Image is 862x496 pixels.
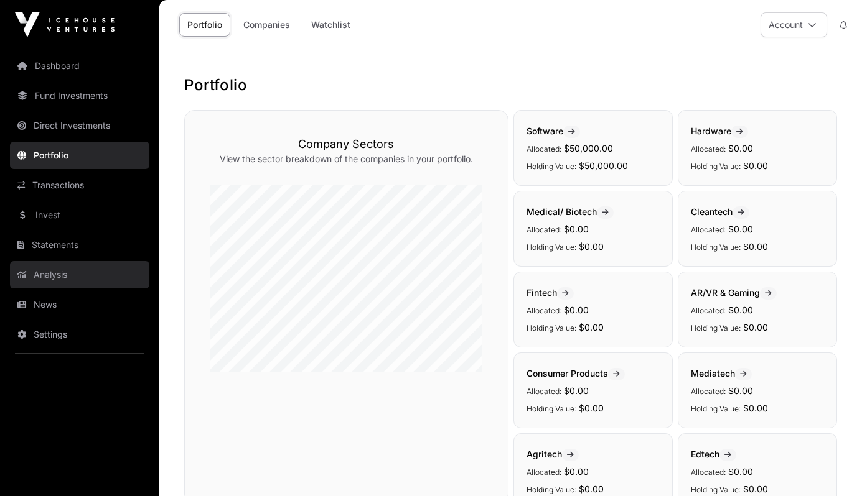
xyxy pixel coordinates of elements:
span: Holding Value: [527,242,576,252]
span: $0.00 [743,484,768,494]
span: $0.00 [564,224,589,234]
span: $0.00 [579,241,604,252]
span: Allocated: [527,467,561,477]
button: Account [761,12,827,37]
span: Holding Value: [691,242,741,252]
a: Watchlist [303,13,358,37]
span: $0.00 [579,322,604,333]
span: Allocated: [691,306,726,315]
span: Holding Value: [527,162,576,171]
span: Fintech [527,287,574,298]
span: $0.00 [579,403,604,413]
span: Software [527,126,580,136]
span: $0.00 [728,305,753,315]
a: Fund Investments [10,82,149,109]
span: $0.00 [564,305,589,315]
span: $50,000.00 [564,143,613,154]
span: Holding Value: [527,485,576,494]
span: Holding Value: [691,404,741,413]
p: View the sector breakdown of the companies in your portfolio. [210,153,483,165]
span: $0.00 [728,224,753,234]
span: $0.00 [743,403,768,413]
span: $0.00 [743,322,768,333]
span: Cleantech [691,206,749,217]
span: AR/VR & Gaming [691,287,777,298]
span: $0.00 [564,385,589,396]
span: $0.00 [564,466,589,477]
span: Allocated: [691,225,726,234]
span: Holding Value: [691,485,741,494]
span: Holding Value: [691,162,741,171]
span: Agritech [527,449,579,459]
span: $50,000.00 [579,160,628,171]
a: Direct Investments [10,112,149,139]
span: $0.00 [728,385,753,396]
span: Allocated: [527,306,561,315]
span: Allocated: [527,225,561,234]
span: Medical/ Biotech [527,206,614,217]
span: $0.00 [728,143,753,154]
a: Dashboard [10,52,149,80]
span: Allocated: [691,387,726,396]
span: Holding Value: [527,404,576,413]
a: Portfolio [179,13,230,37]
span: $0.00 [743,160,768,171]
iframe: Chat Widget [800,436,862,496]
a: Companies [235,13,298,37]
span: Allocated: [527,387,561,396]
span: Allocated: [691,467,726,477]
span: Allocated: [527,144,561,154]
a: Portfolio [10,142,149,169]
span: Hardware [691,126,748,136]
a: Statements [10,231,149,259]
span: Consumer Products [527,368,625,379]
a: Transactions [10,172,149,199]
span: Holding Value: [691,323,741,333]
a: News [10,291,149,318]
h1: Portfolio [184,75,837,95]
a: Settings [10,321,149,348]
span: $0.00 [579,484,604,494]
span: Holding Value: [527,323,576,333]
h3: Company Sectors [210,135,483,153]
span: Edtech [691,449,736,459]
span: $0.00 [743,241,768,252]
span: Allocated: [691,144,726,154]
a: Analysis [10,261,149,288]
span: Mediatech [691,368,752,379]
img: Icehouse Ventures Logo [15,12,115,37]
a: Invest [10,201,149,229]
span: $0.00 [728,466,753,477]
